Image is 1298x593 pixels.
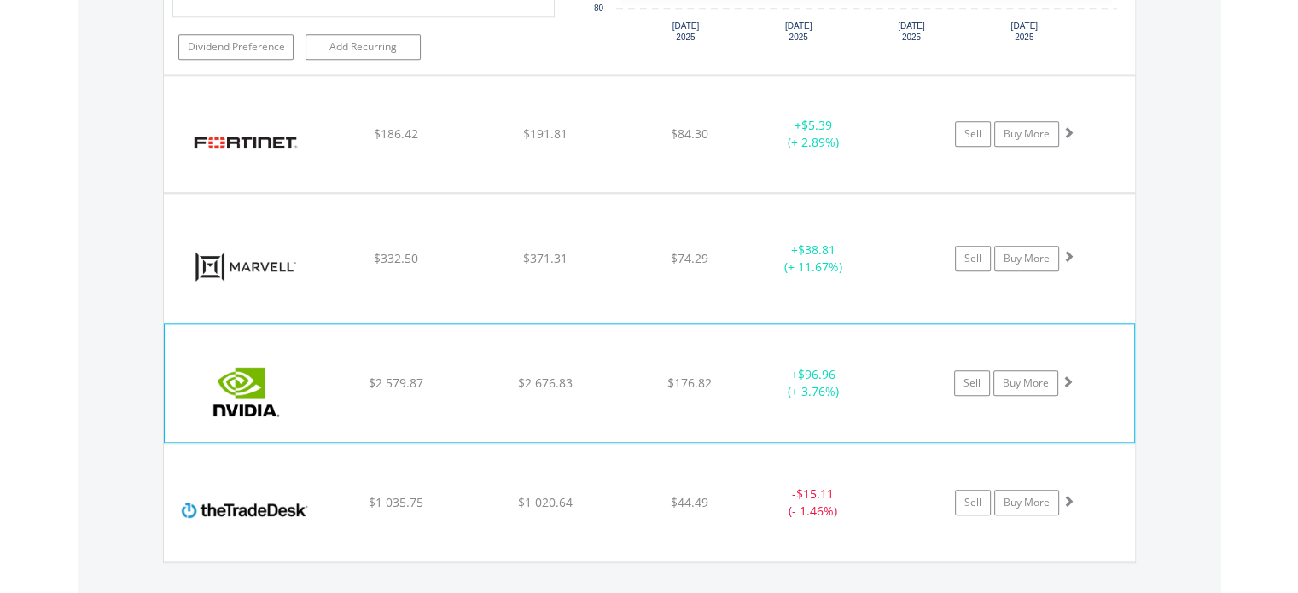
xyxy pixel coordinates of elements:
div: - (- 1.46%) [749,485,878,520]
img: EQU.US.NVDA.png [173,346,320,438]
span: $84.30 [671,125,708,142]
a: Sell [954,370,990,396]
span: $96.96 [797,366,835,382]
img: EQU.US.TTD.png [172,465,319,557]
a: Add Recurring [306,34,421,60]
span: $2 676.83 [518,375,573,391]
span: $2 579.87 [369,375,423,391]
span: $1 020.64 [518,494,573,510]
span: $38.81 [798,241,835,258]
span: $15.11 [796,485,834,502]
a: Sell [955,246,991,271]
span: $191.81 [523,125,568,142]
a: Sell [955,490,991,515]
div: + (+ 11.67%) [749,241,878,276]
span: $371.31 [523,250,568,266]
img: EQU.US.MRVL.png [172,215,319,317]
span: $176.82 [667,375,712,391]
div: + (+ 3.76%) [748,366,876,400]
a: Buy More [994,490,1059,515]
text: [DATE] 2025 [785,21,812,42]
text: [DATE] 2025 [672,21,699,42]
span: $5.39 [801,117,832,133]
text: [DATE] 2025 [1010,21,1038,42]
a: Dividend Preference [178,34,294,60]
text: [DATE] 2025 [898,21,925,42]
a: Buy More [994,246,1059,271]
span: $332.50 [373,250,417,266]
a: Buy More [993,370,1058,396]
span: $74.29 [671,250,708,266]
img: EQU.US.FTNT.png [172,97,319,189]
span: $1 035.75 [368,494,422,510]
a: Buy More [994,121,1059,147]
text: 80 [594,3,604,13]
span: $186.42 [373,125,417,142]
div: + (+ 2.89%) [749,117,878,151]
span: $44.49 [671,494,708,510]
a: Sell [955,121,991,147]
